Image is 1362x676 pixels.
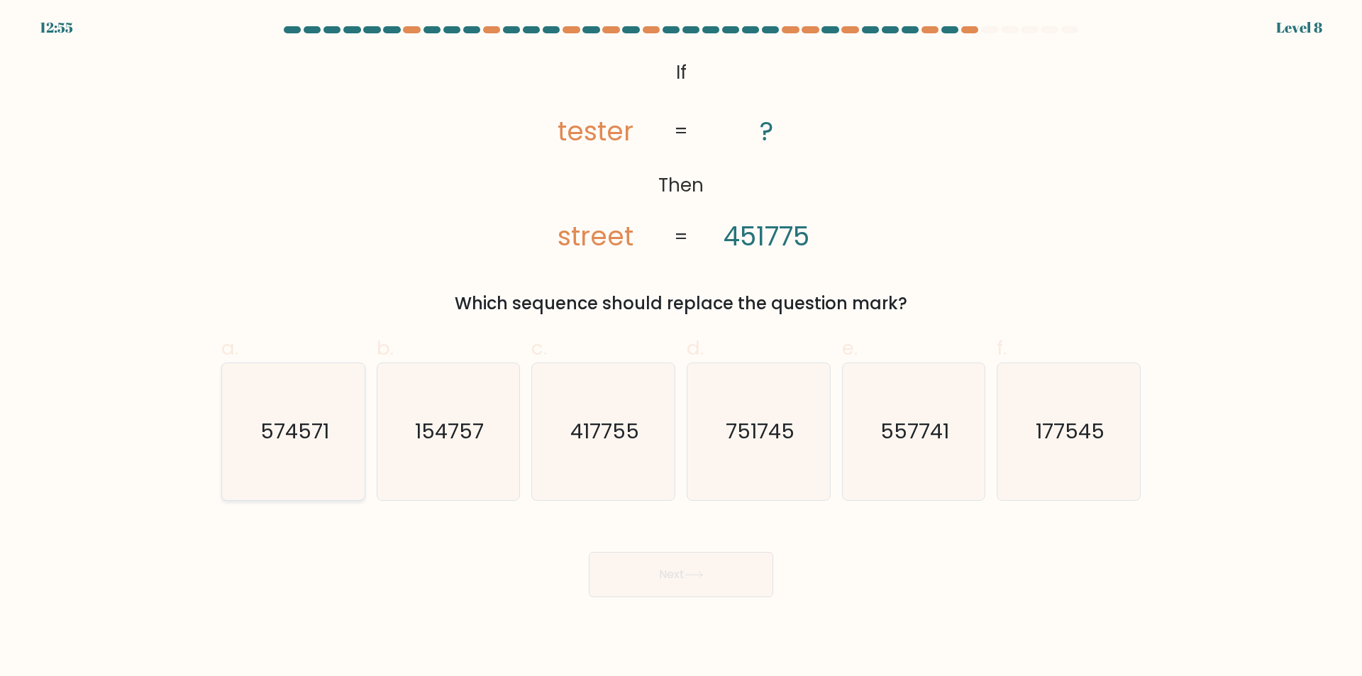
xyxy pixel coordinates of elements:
[724,218,809,255] tspan: 451775
[1276,17,1322,38] div: Level 8
[40,17,73,38] div: 12:55
[221,334,238,362] span: a.
[880,418,949,446] text: 557741
[531,334,547,362] span: c.
[997,334,1007,362] span: f.
[760,113,773,150] tspan: ?
[726,418,794,446] text: 751745
[589,552,773,597] button: Next
[558,113,633,150] tspan: tester
[674,119,688,145] tspan: =
[687,334,704,362] span: d.
[516,54,846,257] svg: @import url('[URL][DOMAIN_NAME]);
[377,334,394,362] span: b.
[230,291,1132,316] div: Which sequence should replace the question mark?
[570,418,639,446] text: 417755
[658,172,704,198] tspan: Then
[415,418,484,446] text: 154757
[1036,418,1104,446] text: 177545
[676,60,687,85] tspan: If
[842,334,858,362] span: e.
[558,218,633,255] tspan: street
[674,224,688,250] tspan: =
[260,418,329,446] text: 574571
